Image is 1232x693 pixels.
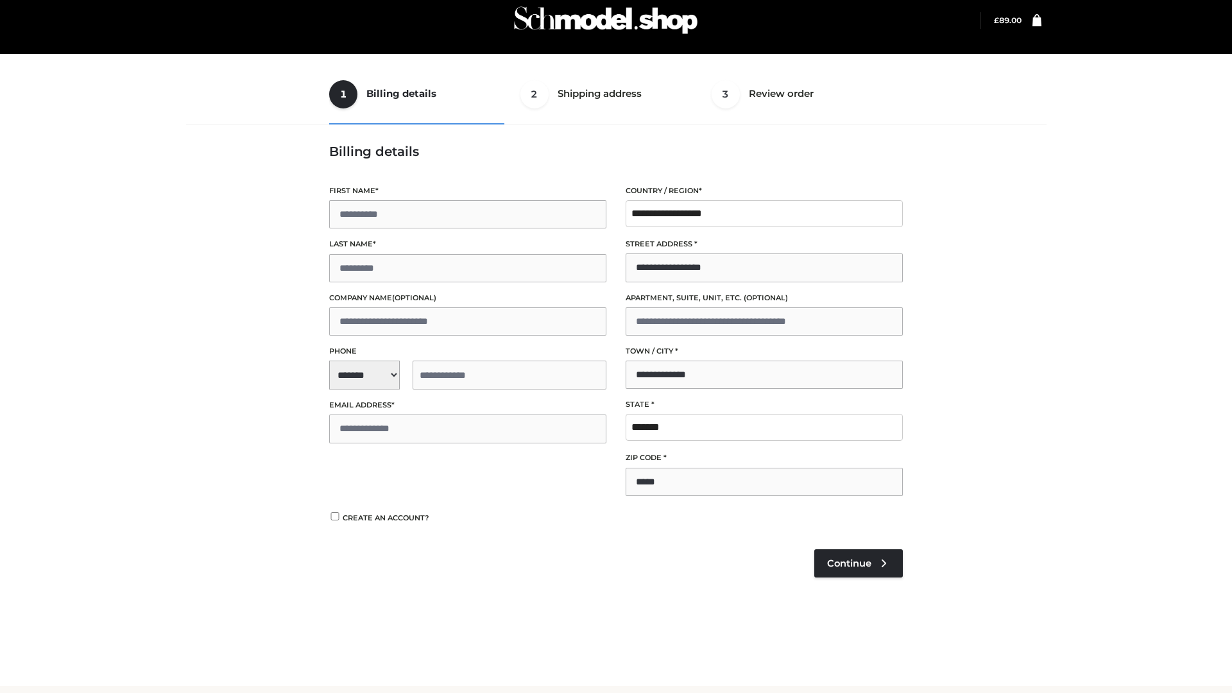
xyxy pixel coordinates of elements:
label: Phone [329,345,606,357]
span: (optional) [744,293,788,302]
label: Country / Region [626,185,903,197]
input: Create an account? [329,512,341,520]
bdi: 89.00 [994,15,1022,25]
span: (optional) [392,293,436,302]
label: Last name [329,238,606,250]
span: Continue [827,558,871,569]
label: Street address [626,238,903,250]
span: £ [994,15,999,25]
label: Apartment, suite, unit, etc. [626,292,903,304]
label: Town / City [626,345,903,357]
label: First name [329,185,606,197]
label: Email address [329,399,606,411]
label: State [626,398,903,411]
label: Company name [329,292,606,304]
h3: Billing details [329,144,903,159]
a: £89.00 [994,15,1022,25]
a: Continue [814,549,903,577]
span: Create an account? [343,513,429,522]
label: ZIP Code [626,452,903,464]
